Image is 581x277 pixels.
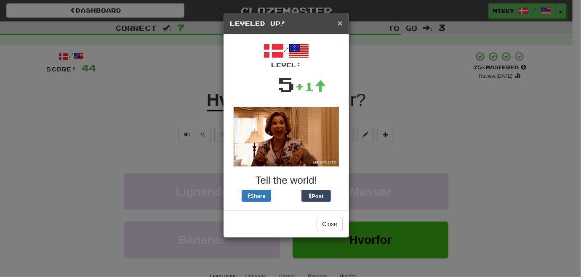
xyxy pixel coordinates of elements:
button: Share [242,190,271,202]
div: / [230,41,343,69]
h3: Tell the world! [230,175,343,186]
span: × [338,18,343,28]
button: Close [317,217,343,231]
div: Level: [230,61,343,69]
img: lucille-bluth-8f3fd88a9e1d39ebd4dcae2a3c7398930b7aef404e756e0a294bf35c6fedb1b1.gif [234,107,339,166]
div: +1 [295,78,326,95]
iframe: X Post Button [271,190,301,202]
div: 5 [278,69,295,99]
button: Post [301,190,331,202]
button: Close [338,18,343,27]
h5: Leveled Up! [230,19,343,28]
